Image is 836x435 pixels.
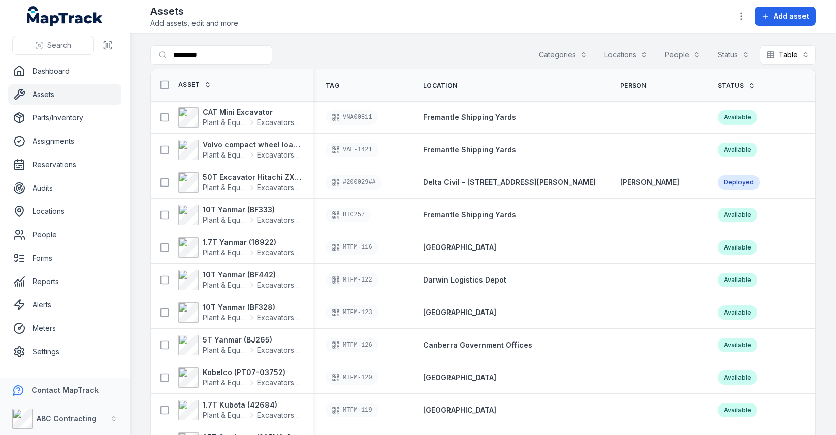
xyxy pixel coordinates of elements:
[423,210,516,220] a: Fremantle Shipping Yards
[257,345,301,355] span: Excavators & Plant
[178,237,301,258] a: 1.7T Yanmar (16922)Plant & EquipmentExcavators & Plant
[326,370,378,385] div: MTFM-120
[423,145,516,155] a: Fremantle Shipping Yards
[760,45,816,65] button: Table
[718,175,760,190] div: Deployed
[423,275,506,285] a: Darwin Logistics Depot
[178,107,301,128] a: CAT Mini ExcavatorPlant & EquipmentExcavators & Plant
[178,81,211,89] a: Asset
[8,61,121,81] a: Dashboard
[423,372,496,383] a: [GEOGRAPHIC_DATA]
[8,84,121,105] a: Assets
[178,400,301,420] a: 1.7T Kubota (42684)Plant & EquipmentExcavators & Plant
[31,386,99,394] strong: Contact MapTrack
[203,302,301,313] strong: 10T Yanmar (BF328)
[423,113,516,121] span: Fremantle Shipping Yards
[203,335,301,345] strong: 5T Yanmar (BJ265)
[257,247,301,258] span: Excavators & Plant
[326,273,378,287] div: MTFM-122
[8,295,121,315] a: Alerts
[8,108,121,128] a: Parts/Inventory
[150,4,240,18] h2: Assets
[423,405,496,415] a: [GEOGRAPHIC_DATA]
[12,36,94,55] button: Search
[203,345,247,355] span: Plant & Equipment
[8,341,121,362] a: Settings
[423,308,496,317] span: [GEOGRAPHIC_DATA]
[718,338,757,352] div: Available
[257,182,301,193] span: Excavators & Plant
[8,225,121,245] a: People
[326,305,378,320] div: MTFM-123
[203,215,247,225] span: Plant & Equipment
[257,410,301,420] span: Excavators & Plant
[203,367,301,378] strong: Kobelco (PT07-03752)
[423,145,516,154] span: Fremantle Shipping Yards
[718,273,757,287] div: Available
[178,302,301,323] a: 10T Yanmar (BF328)Plant & EquipmentExcavators & Plant
[178,270,301,290] a: 10T Yanmar (BF442)Plant & EquipmentExcavators & Plant
[326,338,378,352] div: MTFM-126
[8,271,121,292] a: Reports
[178,205,301,225] a: 10T Yanmar (BF333)Plant & EquipmentExcavators & Plant
[203,117,247,128] span: Plant & Equipment
[423,178,596,187] span: Delta Civil - [STREET_ADDRESS][PERSON_NAME]
[203,270,301,280] strong: 10T Yanmar (BF442)
[203,400,301,410] strong: 1.7T Kubota (42684)
[203,172,301,182] strong: 50T Excavator Hitachi ZX350
[178,172,301,193] a: 50T Excavator Hitachi ZX350Plant & EquipmentExcavators & Plant
[423,243,496,252] span: [GEOGRAPHIC_DATA]
[326,403,378,417] div: MTFM-119
[178,335,301,355] a: 5T Yanmar (BJ265)Plant & EquipmentExcavators & Plant
[257,150,301,160] span: Excavators & Plant
[774,11,809,21] span: Add asset
[423,112,516,122] a: Fremantle Shipping Yards
[47,40,71,50] span: Search
[423,373,496,382] span: [GEOGRAPHIC_DATA]
[8,318,121,338] a: Meters
[37,414,97,423] strong: ABC Contracting
[257,313,301,323] span: Excavators & Plant
[203,378,247,388] span: Plant & Equipment
[203,237,301,247] strong: 1.7T Yanmar (16922)
[718,403,757,417] div: Available
[8,201,121,222] a: Locations
[203,205,301,215] strong: 10T Yanmar (BF333)
[8,154,121,175] a: Reservations
[423,242,496,253] a: [GEOGRAPHIC_DATA]
[326,110,378,125] div: VNA00811
[8,131,121,151] a: Assignments
[718,143,757,157] div: Available
[423,307,496,318] a: [GEOGRAPHIC_DATA]
[257,215,301,225] span: Excavators & Plant
[8,248,121,268] a: Forms
[711,45,756,65] button: Status
[150,18,240,28] span: Add assets, edit and more.
[326,208,371,222] div: BIC257
[203,182,247,193] span: Plant & Equipment
[326,175,382,190] div: #200029##
[423,275,506,284] span: Darwin Logistics Depot
[27,6,103,26] a: MapTrack
[620,82,647,90] span: Person
[326,143,378,157] div: VAE-1421
[257,117,301,128] span: Excavators & Plant
[326,82,339,90] span: Tag
[423,340,532,350] a: Canberra Government Offices
[203,247,247,258] span: Plant & Equipment
[718,82,755,90] a: Status
[203,410,247,420] span: Plant & Equipment
[257,280,301,290] span: Excavators & Plant
[326,240,378,255] div: MTFM-116
[8,178,121,198] a: Audits
[718,370,757,385] div: Available
[718,240,757,255] div: Available
[203,107,301,117] strong: CAT Mini Excavator
[203,150,247,160] span: Plant & Equipment
[620,177,679,188] a: [PERSON_NAME]
[755,7,816,26] button: Add asset
[178,140,301,160] a: Volvo compact wheel loaderPlant & EquipmentExcavators & Plant
[423,177,596,188] a: Delta Civil - [STREET_ADDRESS][PERSON_NAME]
[423,406,496,414] span: [GEOGRAPHIC_DATA]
